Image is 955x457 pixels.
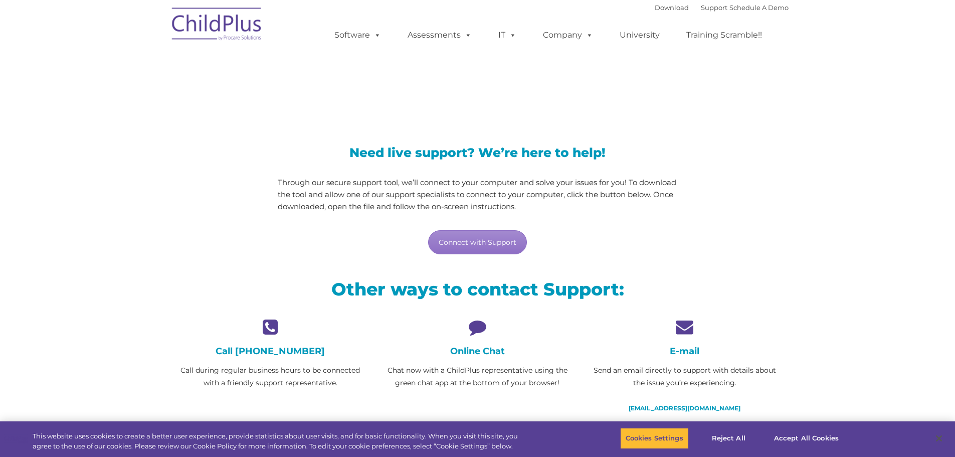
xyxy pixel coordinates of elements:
[398,25,482,45] a: Assessments
[174,61,549,91] span: LiveSupport with SplashTop
[629,404,740,412] a: [EMAIL_ADDRESS][DOMAIN_NAME]
[174,278,781,300] h2: Other ways to contact Support:
[620,428,689,449] button: Cookies Settings
[381,364,574,389] p: Chat now with a ChildPlus representative using the green chat app at the bottom of your browser!
[655,4,689,12] a: Download
[428,230,527,254] a: Connect with Support
[701,4,727,12] a: Support
[278,146,677,159] h3: Need live support? We’re here to help!
[324,25,391,45] a: Software
[589,364,781,389] p: Send an email directly to support with details about the issue you’re experiencing.
[533,25,603,45] a: Company
[33,431,525,451] div: This website uses cookies to create a better user experience, provide statistics about user visit...
[610,25,670,45] a: University
[174,364,366,389] p: Call during regular business hours to be connected with a friendly support representative.
[167,1,267,51] img: ChildPlus by Procare Solutions
[589,346,781,357] h4: E-mail
[278,177,677,213] p: Through our secure support tool, we’ll connect to your computer and solve your issues for you! To...
[729,4,789,12] a: Schedule A Demo
[381,346,574,357] h4: Online Chat
[928,427,950,449] button: Close
[488,25,526,45] a: IT
[655,4,789,12] font: |
[676,25,772,45] a: Training Scramble!!
[697,428,760,449] button: Reject All
[174,346,366,357] h4: Call [PHONE_NUMBER]
[769,428,844,449] button: Accept All Cookies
